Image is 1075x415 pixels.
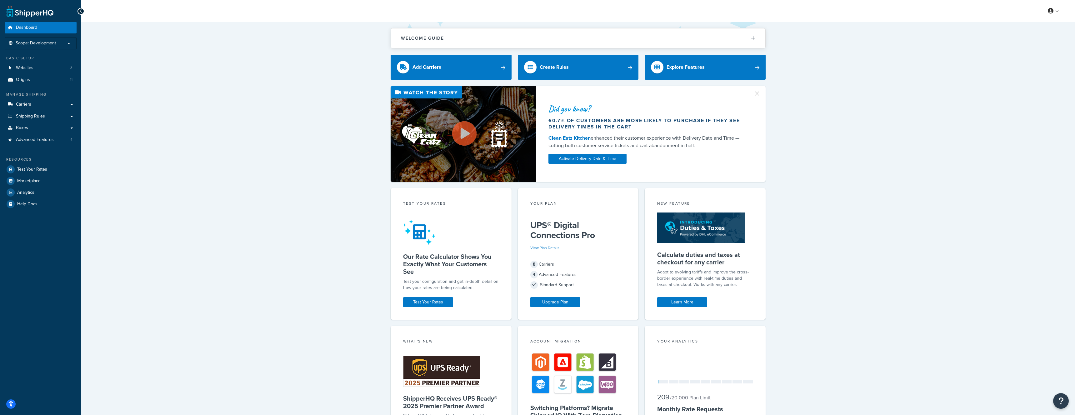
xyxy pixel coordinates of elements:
[530,270,626,279] div: Advanced Features
[403,278,499,291] div: Test your configuration and get in-depth detail on how your rates are being calculated.
[667,63,705,72] div: Explore Features
[401,36,444,41] h2: Welcome Guide
[16,77,30,82] span: Origins
[5,99,77,110] a: Carriers
[548,117,746,130] div: 60.7% of customers are more likely to purchase if they see delivery times in the cart
[657,269,753,288] p: Adapt to evolving tariffs and improve the cross-border experience with real-time duties and taxes...
[5,134,77,146] li: Advanced Features
[530,271,538,278] span: 4
[5,198,77,210] a: Help Docs
[412,63,441,72] div: Add Carriers
[391,55,512,80] a: Add Carriers
[16,25,37,30] span: Dashboard
[530,297,580,307] a: Upgrade Plan
[5,175,77,187] a: Marketplace
[5,62,77,74] a: Websites3
[17,202,37,207] span: Help Docs
[16,102,31,107] span: Carriers
[5,111,77,122] a: Shipping Rules
[530,261,538,268] span: 8
[5,164,77,175] a: Test Your Rates
[16,41,56,46] span: Scope: Development
[403,338,499,346] div: What's New
[1053,393,1069,409] button: Open Resource Center
[5,74,77,86] li: Origins
[5,56,77,61] div: Basic Setup
[16,125,28,131] span: Boxes
[548,134,591,142] a: Clean Eatz Kitchen
[657,405,753,413] h5: Monthly Rate Requests
[391,28,765,48] button: Welcome Guide
[548,154,627,164] a: Activate Delivery Date & Time
[16,137,54,142] span: Advanced Features
[530,220,626,240] h5: UPS® Digital Connections Pro
[403,395,499,410] h5: ShipperHQ Receives UPS Ready® 2025 Premier Partner Award
[403,201,499,208] div: Test your rates
[530,201,626,208] div: Your Plan
[657,338,753,346] div: Your Analytics
[70,77,72,82] span: 11
[5,122,77,134] a: Boxes
[70,65,72,71] span: 3
[5,187,77,198] a: Analytics
[548,134,746,149] div: enhanced their customer experience with Delivery Date and Time — cutting both customer service ti...
[530,338,626,346] div: Account Migration
[391,86,536,182] img: Video thumbnail
[5,22,77,33] a: Dashboard
[518,55,639,80] a: Create Rules
[5,134,77,146] a: Advanced Features4
[70,137,72,142] span: 4
[657,201,753,208] div: New Feature
[530,281,626,289] div: Standard Support
[530,260,626,269] div: Carriers
[540,63,569,72] div: Create Rules
[645,55,766,80] a: Explore Features
[5,157,77,162] div: Resources
[5,74,77,86] a: Origins11
[657,251,753,266] h5: Calculate duties and taxes at checkout for any carrier
[670,394,711,401] small: / 20 000 Plan Limit
[17,190,34,195] span: Analytics
[5,62,77,74] li: Websites
[17,178,41,184] span: Marketplace
[5,92,77,97] div: Manage Shipping
[16,65,33,71] span: Websites
[17,167,47,172] span: Test Your Rates
[657,297,707,307] a: Learn More
[403,253,499,275] h5: Our Rate Calculator Shows You Exactly What Your Customers See
[657,392,669,402] span: 209
[403,297,453,307] a: Test Your Rates
[16,114,45,119] span: Shipping Rules
[548,104,746,113] div: Did you know?
[530,245,559,251] a: View Plan Details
